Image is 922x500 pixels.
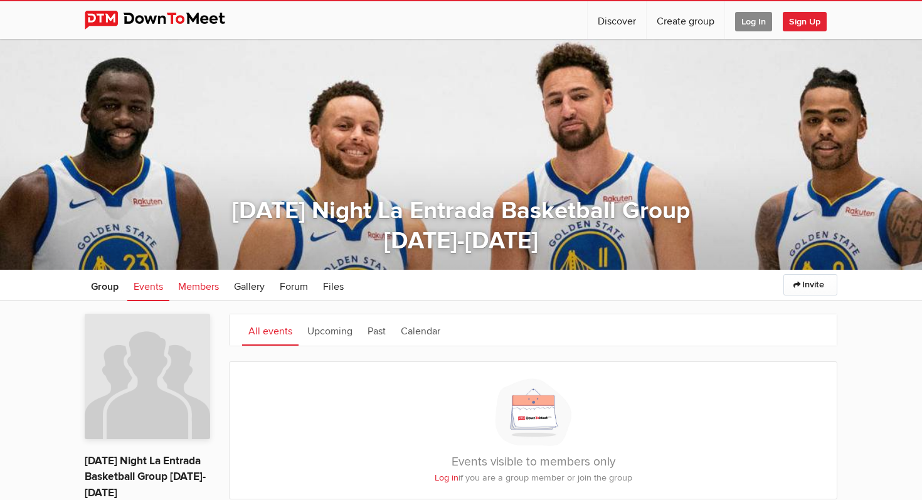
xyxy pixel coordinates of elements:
a: All events [242,314,299,346]
div: Events visible to members only [229,361,837,499]
span: Gallery [234,280,265,293]
span: Files [323,280,344,293]
a: Create group [647,1,724,39]
span: Forum [280,280,308,293]
a: Log in [435,472,458,483]
p: if you are a group member or join the group [242,471,824,485]
span: Events [134,280,163,293]
a: Invite [783,274,837,295]
span: Members [178,280,219,293]
a: Log In [725,1,782,39]
span: Log In [735,12,772,31]
a: [DATE] Night La Entrada Basketball Group [DATE]-[DATE] [232,196,690,255]
a: Upcoming [301,314,359,346]
img: DownToMeet [85,11,245,29]
a: Past [361,314,392,346]
a: Events [127,270,169,301]
a: [DATE] Night La Entrada Basketball Group [DATE]-[DATE] [85,454,206,500]
span: Sign Up [783,12,827,31]
a: Members [172,270,225,301]
span: Group [91,280,119,293]
a: Forum [273,270,314,301]
a: Group [85,270,125,301]
a: Calendar [395,314,447,346]
a: Sign Up [783,1,837,39]
img: Thursday Night La Entrada Basketball Group 2025-2026 [85,314,210,439]
a: Discover [588,1,646,39]
a: Files [317,270,350,301]
a: Gallery [228,270,271,301]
